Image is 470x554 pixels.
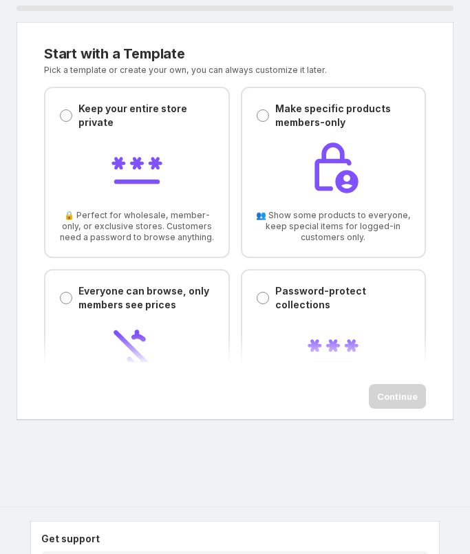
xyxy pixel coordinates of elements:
[78,102,215,129] p: Keep your entire store private
[44,45,185,62] span: Start with a Template
[59,210,215,243] span: 🔒 Perfect for wholesale, member-only, or exclusive stores. Customers need a password to browse an...
[306,140,361,195] img: Make specific products members-only
[275,102,412,129] p: Make specific products members-only
[44,65,371,76] p: Pick a template or create your own, you can always customize it later.
[41,532,429,546] h2: Get support
[78,284,215,312] p: Everyone can browse, only members see prices
[109,323,164,378] img: Everyone can browse, only members see prices
[275,284,412,312] p: Password-protect collections
[306,323,361,378] img: Password-protect collections
[256,210,412,243] span: 👥 Show some products to everyone, keep special items for logged-in customers only.
[109,140,164,195] img: Keep your entire store private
